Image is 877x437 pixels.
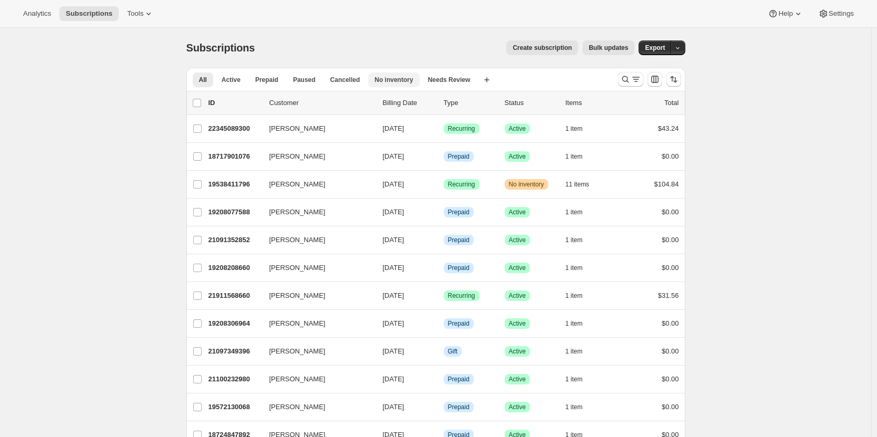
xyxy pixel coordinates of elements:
[589,44,628,52] span: Bulk updates
[648,72,662,87] button: Customize table column order and visibility
[269,318,326,329] span: [PERSON_NAME]
[383,180,404,188] span: [DATE]
[208,151,261,162] p: 18717901076
[269,123,326,134] span: [PERSON_NAME]
[662,375,679,383] span: $0.00
[778,9,792,18] span: Help
[566,177,601,192] button: 11 items
[509,319,526,328] span: Active
[208,318,261,329] p: 19208306964
[513,44,572,52] span: Create subscription
[448,124,475,133] span: Recurring
[263,287,368,304] button: [PERSON_NAME]
[186,42,255,54] span: Subscriptions
[208,263,261,273] p: 19208208660
[444,98,496,108] div: Type
[17,6,57,21] button: Analytics
[448,180,475,189] span: Recurring
[761,6,809,21] button: Help
[639,40,671,55] button: Export
[509,375,526,383] span: Active
[566,98,618,108] div: Items
[269,402,326,412] span: [PERSON_NAME]
[662,236,679,244] span: $0.00
[383,236,404,244] span: [DATE]
[269,207,326,217] span: [PERSON_NAME]
[506,40,578,55] button: Create subscription
[383,264,404,272] span: [DATE]
[509,124,526,133] span: Active
[566,403,583,411] span: 1 item
[448,152,469,161] span: Prepaid
[263,315,368,332] button: [PERSON_NAME]
[566,149,594,164] button: 1 item
[566,319,583,328] span: 1 item
[208,290,261,301] p: 21911568660
[658,124,679,132] span: $43.24
[269,151,326,162] span: [PERSON_NAME]
[664,98,678,108] p: Total
[208,402,261,412] p: 19572130068
[509,403,526,411] span: Active
[566,347,583,356] span: 1 item
[208,372,679,387] div: 21100232980[PERSON_NAME][DATE]InfoPrepaidSuccessActive1 item$0.00
[263,371,368,388] button: [PERSON_NAME]
[208,177,679,192] div: 19538411796[PERSON_NAME][DATE]SuccessRecurringWarningNo inventory11 items$104.84
[383,124,404,132] span: [DATE]
[509,152,526,161] span: Active
[383,292,404,299] span: [DATE]
[509,180,544,189] span: No inventory
[263,176,368,193] button: [PERSON_NAME]
[662,208,679,216] span: $0.00
[582,40,634,55] button: Bulk updates
[208,346,261,357] p: 21097349396
[505,98,557,108] p: Status
[263,148,368,165] button: [PERSON_NAME]
[383,152,404,160] span: [DATE]
[208,98,261,108] p: ID
[566,264,583,272] span: 1 item
[645,44,665,52] span: Export
[208,374,261,384] p: 21100232980
[566,205,594,220] button: 1 item
[428,76,471,84] span: Needs Review
[662,347,679,355] span: $0.00
[208,235,261,245] p: 21091352852
[566,375,583,383] span: 1 item
[255,76,278,84] span: Prepaid
[662,319,679,327] span: $0.00
[208,205,679,220] div: 19208077588[PERSON_NAME][DATE]InfoPrepaidSuccessActive1 item$0.00
[566,180,589,189] span: 11 items
[208,316,679,331] div: 19208306964[PERSON_NAME][DATE]InfoPrepaidSuccessActive1 item$0.00
[566,344,594,359] button: 1 item
[509,264,526,272] span: Active
[566,292,583,300] span: 1 item
[829,9,854,18] span: Settings
[383,403,404,411] span: [DATE]
[566,236,583,244] span: 1 item
[222,76,241,84] span: Active
[666,72,681,87] button: Sort the results
[566,316,594,331] button: 1 item
[448,375,469,383] span: Prepaid
[269,179,326,190] span: [PERSON_NAME]
[263,259,368,276] button: [PERSON_NAME]
[383,319,404,327] span: [DATE]
[199,76,207,84] span: All
[383,98,435,108] p: Billing Date
[566,208,583,216] span: 1 item
[812,6,860,21] button: Settings
[509,236,526,244] span: Active
[509,347,526,356] span: Active
[263,399,368,415] button: [PERSON_NAME]
[448,403,469,411] span: Prepaid
[269,263,326,273] span: [PERSON_NAME]
[566,372,594,387] button: 1 item
[66,9,112,18] span: Subscriptions
[448,264,469,272] span: Prepaid
[208,344,679,359] div: 21097349396[PERSON_NAME][DATE]InfoGiftSuccessActive1 item$0.00
[23,9,51,18] span: Analytics
[127,9,143,18] span: Tools
[509,292,526,300] span: Active
[208,400,679,414] div: 19572130068[PERSON_NAME][DATE]InfoPrepaidSuccessActive1 item$0.00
